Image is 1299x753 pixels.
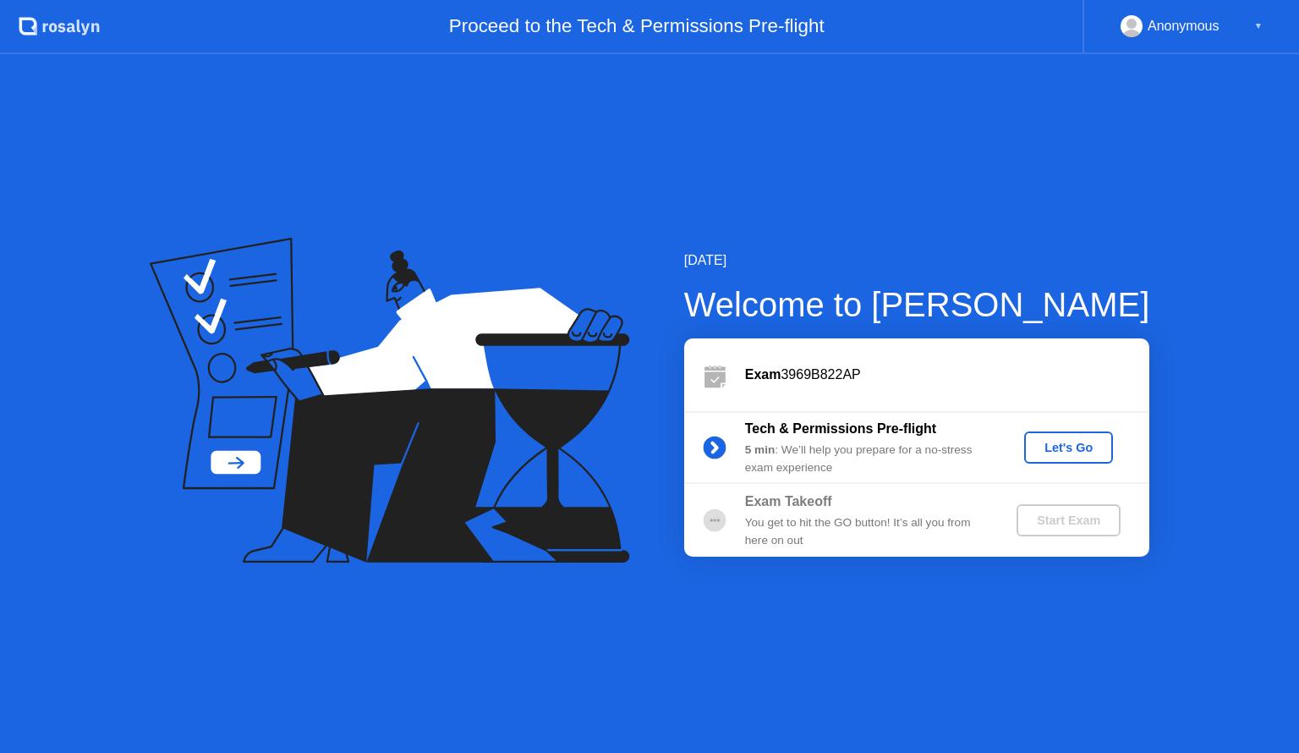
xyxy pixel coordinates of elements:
b: 5 min [745,443,776,456]
button: Start Exam [1017,504,1121,536]
div: Let's Go [1031,441,1106,454]
div: Welcome to [PERSON_NAME] [684,279,1150,330]
div: ▼ [1254,15,1263,37]
div: 3969B822AP [745,365,1149,385]
div: You get to hit the GO button! It’s all you from here on out [745,514,989,549]
b: Exam [745,367,781,382]
button: Let's Go [1024,431,1113,464]
div: Start Exam [1023,514,1114,527]
b: Exam Takeoff [745,494,832,508]
div: : We’ll help you prepare for a no-stress exam experience [745,442,989,476]
div: Anonymous [1148,15,1220,37]
div: [DATE] [684,250,1150,271]
b: Tech & Permissions Pre-flight [745,421,936,436]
